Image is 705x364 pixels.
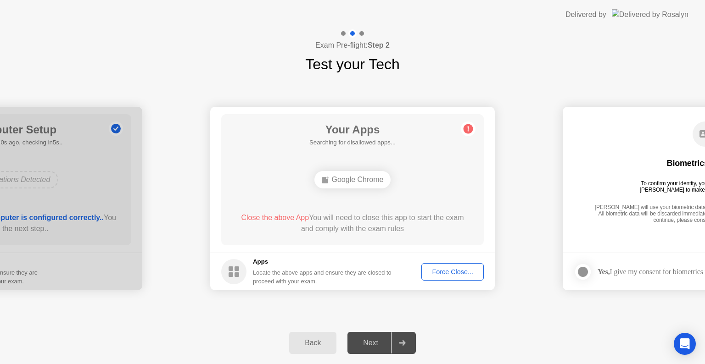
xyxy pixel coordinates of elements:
[425,268,481,276] div: Force Close...
[314,171,391,188] div: Google Chrome
[305,53,400,75] h1: Test your Tech
[368,41,390,49] b: Step 2
[235,212,471,234] div: You will need to close this app to start the exam and comply with the exam rules
[309,138,396,147] h5: Searching for disallowed apps...
[347,332,416,354] button: Next
[289,332,336,354] button: Back
[315,40,390,51] h4: Exam Pre-flight:
[421,263,484,281] button: Force Close...
[350,339,391,347] div: Next
[241,214,309,221] span: Close the above App
[612,9,688,20] img: Delivered by Rosalyn
[253,257,392,266] h5: Apps
[253,268,392,286] div: Locate the above apps and ensure they are closed to proceed with your exam.
[674,333,696,355] div: Open Intercom Messenger
[292,339,334,347] div: Back
[598,268,610,276] strong: Yes,
[565,9,606,20] div: Delivered by
[309,121,396,138] h1: Your Apps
